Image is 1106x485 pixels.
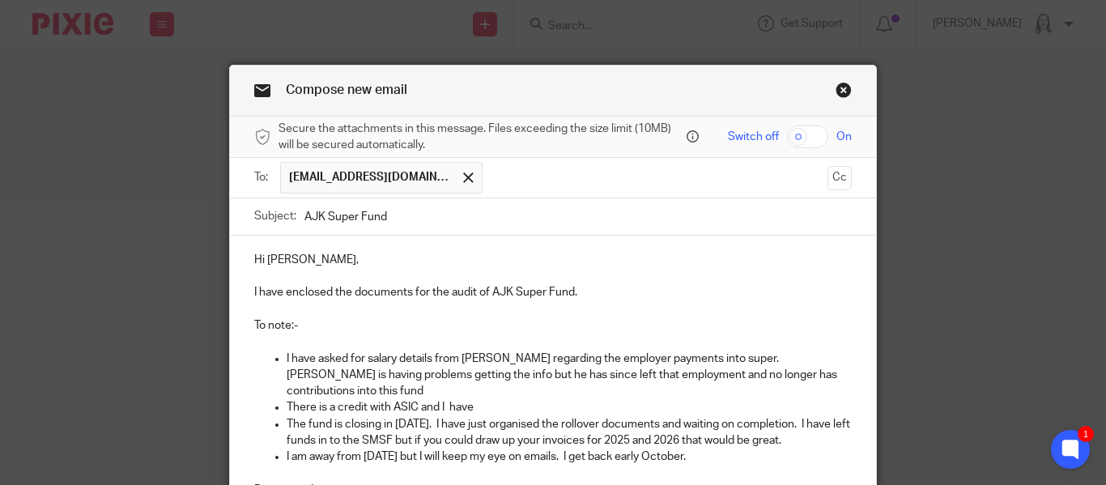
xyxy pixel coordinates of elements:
p: Hi [PERSON_NAME], [254,252,852,268]
p: There is a credit with ASIC and I have [287,399,852,415]
a: Close this dialog window [836,82,852,104]
span: [EMAIL_ADDRESS][DOMAIN_NAME] [289,169,451,185]
span: Secure the attachments in this message. Files exceeding the size limit (10MB) will be secured aut... [279,121,683,154]
div: 1 [1078,426,1094,442]
span: Compose new email [286,83,407,96]
p: To note:- [254,317,852,334]
p: I have enclosed the documents for the audit of AJK Super Fund. [254,284,852,300]
button: Cc [827,166,852,190]
p: I have asked for salary details from [PERSON_NAME] regarding the employer payments into super. [P... [287,351,852,400]
span: Switch off [728,129,779,145]
label: To: [254,169,272,185]
span: On [836,129,852,145]
p: The fund is closing in [DATE]. I have just organised the rollover documents and waiting on comple... [287,416,852,449]
p: I am away from [DATE] but I will keep my eye on emails. I get back early October. [287,449,852,465]
label: Subject: [254,208,296,224]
